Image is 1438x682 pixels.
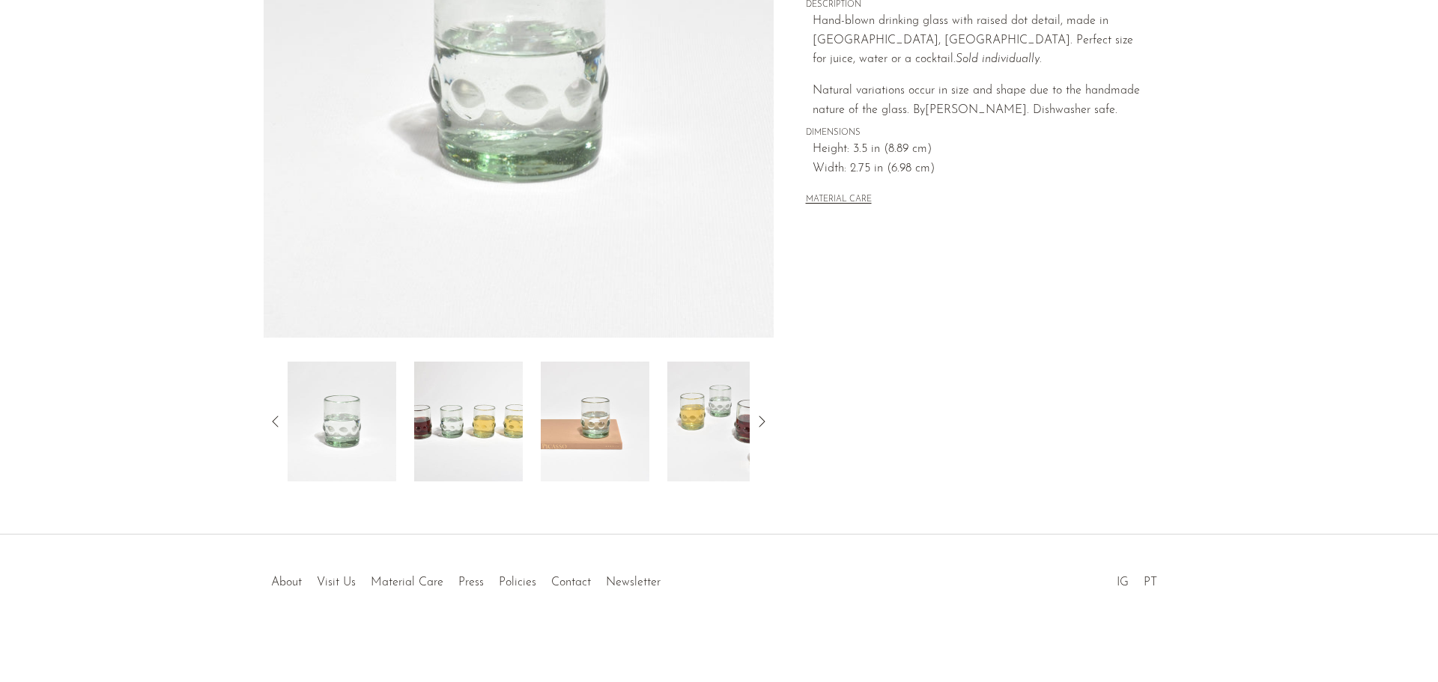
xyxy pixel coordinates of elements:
img: Recycled Dot Glass Tumbler [541,362,649,481]
button: MATERIAL CARE [806,195,872,206]
a: Visit Us [317,576,356,588]
ul: Quick links [264,564,668,593]
img: Recycled Dot Glass Tumbler [288,362,396,481]
img: Recycled Dot Glass Tumbler [667,362,776,481]
em: Sold individually. [956,53,1042,65]
span: Width: 2.75 in (6.98 cm) [813,159,1143,179]
span: DIMENSIONS [806,127,1143,140]
img: Recycled Dot Glass Tumbler [414,362,523,481]
a: Policies [499,576,536,588]
span: Natural variations occur in size and shape due to the handmade nature of the glass. By [PERSON_NA... [813,85,1140,116]
ul: Social Medias [1109,564,1165,593]
a: IG [1117,576,1129,588]
a: Press [458,576,484,588]
a: Contact [551,576,591,588]
a: About [271,576,302,588]
span: Height: 3.5 in (8.89 cm) [813,140,1143,159]
a: Material Care [371,576,443,588]
p: Hand-blown drinking glass with raised dot detail, made in [GEOGRAPHIC_DATA], [GEOGRAPHIC_DATA]. P... [813,12,1143,70]
a: PT [1144,576,1157,588]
